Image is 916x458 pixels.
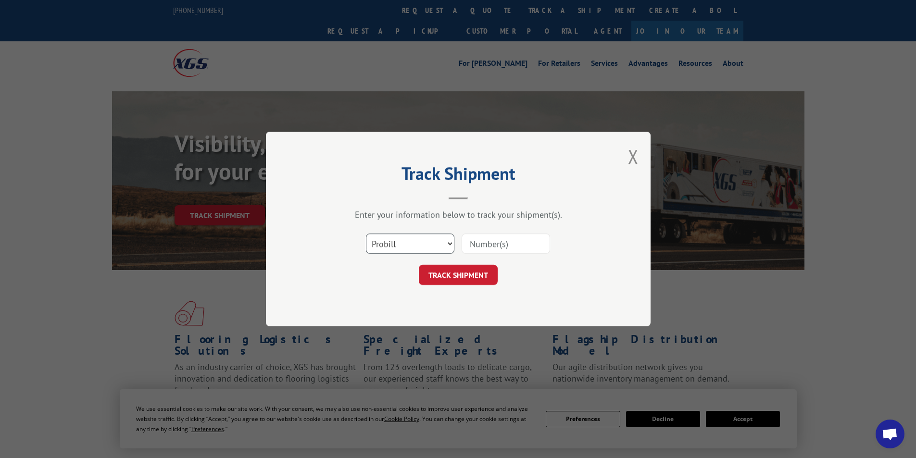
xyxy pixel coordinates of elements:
h2: Track Shipment [314,167,602,185]
div: Enter your information below to track your shipment(s). [314,209,602,220]
a: Open chat [876,420,904,448]
button: TRACK SHIPMENT [419,265,498,285]
input: Number(s) [462,234,550,254]
button: Close modal [628,144,639,169]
